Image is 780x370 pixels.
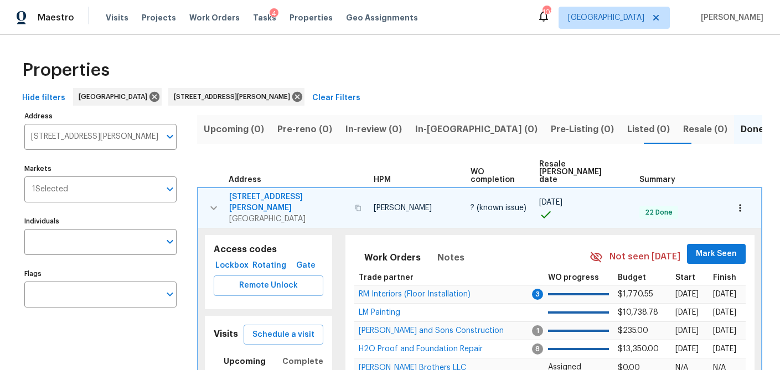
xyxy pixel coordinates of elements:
span: [STREET_ADDRESS][PERSON_NAME] [174,91,295,102]
span: Summary [639,176,675,184]
button: Mark Seen [687,244,746,264]
button: Open [162,234,178,249]
span: $235.00 [618,327,648,335]
button: Gate [288,256,323,276]
button: Rotating [251,256,288,276]
span: Done (1) [741,122,777,137]
span: [DATE] [713,327,736,335]
label: Individuals [24,218,177,225]
span: WO completion [471,168,521,184]
span: Geo Assignments [346,12,418,23]
span: [GEOGRAPHIC_DATA] [229,213,348,225]
span: Resale (0) [683,122,727,137]
span: Start [675,274,695,282]
label: Markets [24,165,177,172]
span: [PERSON_NAME] and Sons Construction [359,327,504,335]
span: [GEOGRAPHIC_DATA] [79,91,152,102]
span: In-review (0) [345,122,402,137]
span: [DATE] [675,327,699,335]
span: Address [229,176,261,184]
span: Clear Filters [312,91,360,105]
span: Upcoming [224,355,266,368]
span: ? (known issue) [471,204,526,212]
div: [STREET_ADDRESS][PERSON_NAME] [168,88,304,106]
span: 3 [532,289,543,300]
span: Upcoming (0) [204,122,264,137]
span: Visits [106,12,128,23]
h5: Access codes [214,244,323,256]
span: [GEOGRAPHIC_DATA] [568,12,644,23]
button: Open [162,181,178,197]
span: 1 [532,325,543,336]
span: Work Orders [189,12,240,23]
button: Schedule a visit [244,325,323,345]
label: Address [24,113,177,119]
button: Remote Unlock [214,275,323,296]
span: Budget [618,274,646,282]
span: Resale [PERSON_NAME] date [539,160,621,184]
div: 102 [543,7,550,18]
span: [DATE] [675,309,699,316]
span: WO progress [548,274,599,282]
button: Hide filters [18,88,70,108]
span: Remote Unlock [223,279,314,293]
span: Lockbox [218,259,246,273]
span: Finish [713,274,736,282]
span: Pre-Listing (0) [551,122,614,137]
button: Lockbox [214,256,251,276]
span: [PERSON_NAME] [374,204,432,212]
span: [DATE] [675,345,699,353]
span: 1 Selected [32,185,68,194]
span: Completed [282,355,329,368]
button: Open [162,286,178,302]
span: Schedule a visit [252,328,314,342]
span: Listed (0) [627,122,670,137]
span: Pre-reno (0) [277,122,332,137]
span: Properties [22,65,110,76]
span: $1,770.55 [618,290,653,298]
span: Properties [290,12,333,23]
span: RM Interiors (Floor Installation) [359,290,471,298]
span: In-[GEOGRAPHIC_DATA] (0) [415,122,538,137]
span: Rotating [255,259,284,273]
span: $10,738.78 [618,309,658,316]
button: Clear Filters [308,88,365,108]
span: [STREET_ADDRESS][PERSON_NAME] [229,191,348,213]
span: Maestro [38,12,74,23]
a: H2O Proof and Foundation Repair [359,346,483,352]
span: 8 [532,343,543,355]
div: 4 [270,8,278,19]
span: Hide filters [22,91,65,105]
span: [DATE] [539,199,562,206]
span: Trade partner [359,274,414,282]
span: Projects [142,12,176,23]
span: [DATE] [713,290,736,298]
span: [DATE] [713,309,736,316]
label: Flags [24,270,177,277]
button: Open [162,129,178,144]
span: 22 Done [640,208,677,217]
span: [DATE] [713,345,736,353]
span: Notes [437,250,464,265]
a: RM Interiors (Floor Installation) [359,291,471,298]
span: [PERSON_NAME] [696,12,763,23]
span: Work Orders [364,250,421,265]
span: Gate [292,259,319,273]
span: HPM [374,176,391,184]
span: $13,350.00 [618,345,659,353]
div: [GEOGRAPHIC_DATA] [73,88,162,106]
span: Mark Seen [696,247,737,261]
h5: Visits [214,329,238,340]
span: Tasks [253,14,276,22]
span: H2O Proof and Foundation Repair [359,345,483,353]
a: [PERSON_NAME] and Sons Construction [359,327,504,334]
span: Not seen [DATE] [609,251,680,263]
span: [DATE] [675,290,699,298]
a: LM Painting [359,309,400,316]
